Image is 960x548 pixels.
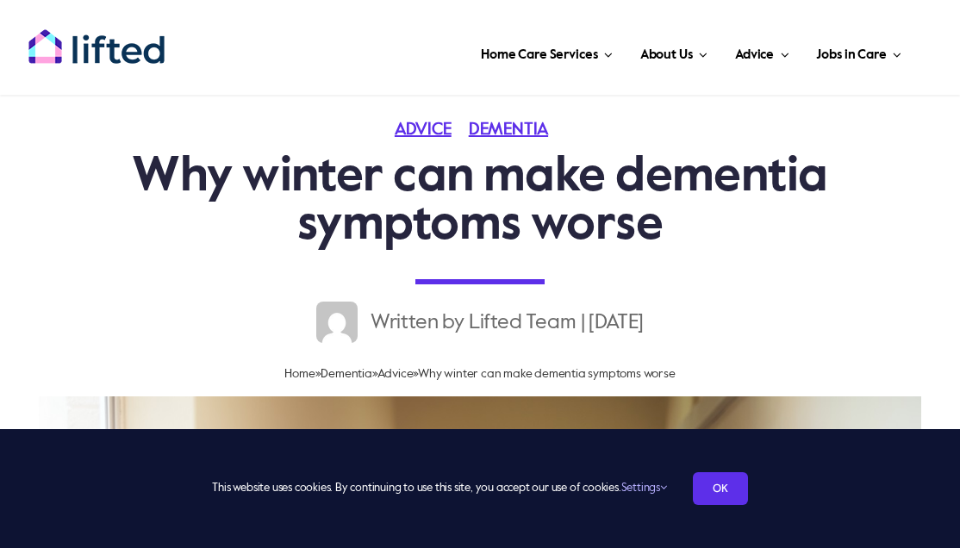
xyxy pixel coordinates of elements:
[122,360,838,388] nav: Breadcrumb
[635,26,713,78] a: About Us
[640,41,693,69] span: About Us
[811,26,907,78] a: Jobs in Care
[816,41,886,69] span: Jobs in Care
[418,368,675,380] span: Why winter can make dementia symptoms worse
[321,368,371,380] a: Dementia
[28,28,165,46] a: lifted-logo
[469,121,565,139] a: Dementia
[122,153,838,250] h1: Why winter can make dementia symptoms worse
[481,41,597,69] span: Home Care Services
[182,26,907,78] nav: Main Menu
[621,483,667,494] a: Settings
[730,26,794,78] a: Advice
[735,41,774,69] span: Advice
[377,368,414,380] a: Advice
[284,368,675,380] span: » » »
[476,26,618,78] a: Home Care Services
[212,475,666,502] span: This website uses cookies. By continuing to use this site, you accept our use of cookies.
[284,368,315,380] a: Home
[395,121,565,139] span: Categories: ,
[693,472,748,505] a: OK
[395,121,469,139] a: Advice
